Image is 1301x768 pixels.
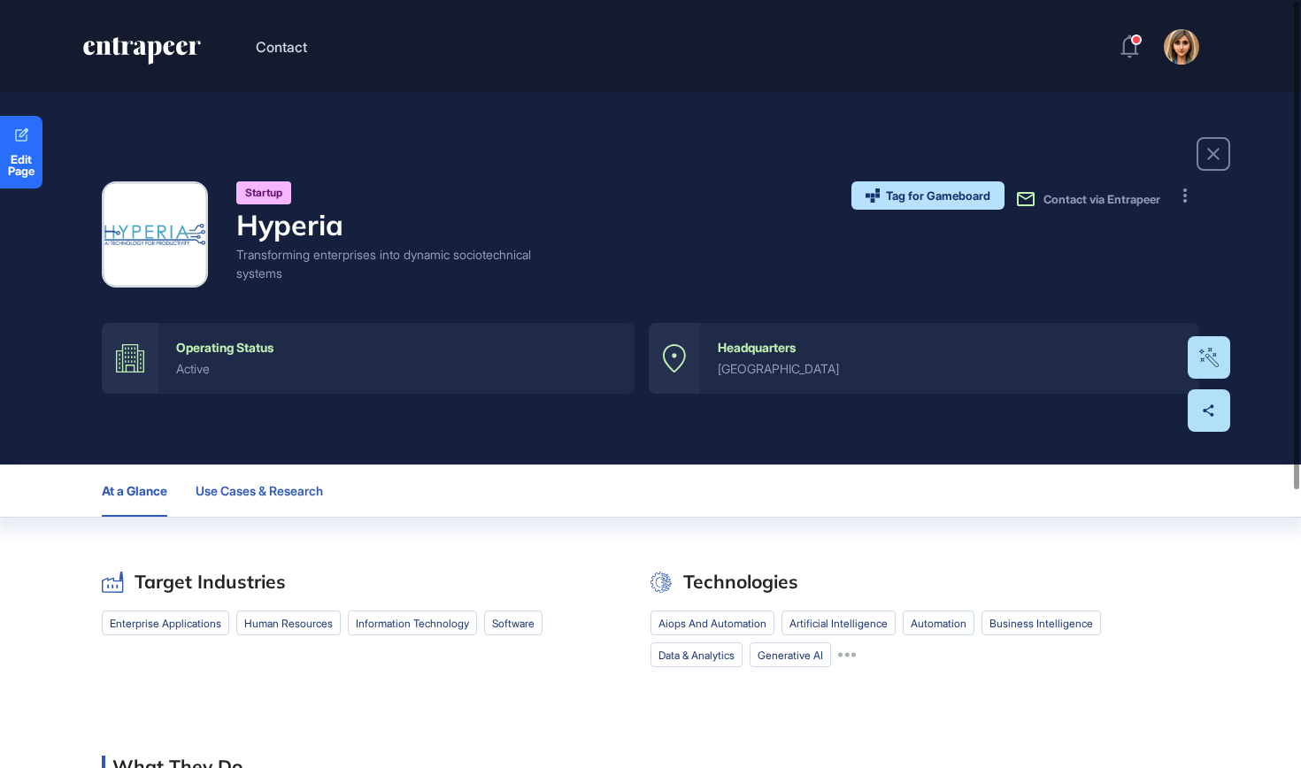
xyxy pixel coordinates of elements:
li: Generative AI [750,642,831,667]
a: entrapeer-logo [81,37,203,71]
li: enterprise applications [102,611,229,635]
img: user-avatar [1164,29,1199,65]
div: Headquarters [718,341,796,355]
h2: Target Industries [135,571,286,593]
button: Contact [256,35,307,58]
li: aiops and automation [650,611,774,635]
li: business intelligence [982,611,1101,635]
li: artificial intelligence [781,611,896,635]
div: active [176,362,617,376]
h2: Technologies [683,571,798,593]
span: Use Cases & Research [196,484,323,498]
li: automation [903,611,974,635]
li: Information Technology [348,611,477,635]
div: Operating Status [176,341,273,355]
button: Use Cases & Research [196,465,337,517]
h4: Hyperia [236,208,537,242]
button: Contact via Entrapeer [1015,188,1160,210]
div: [GEOGRAPHIC_DATA] [718,362,1182,376]
li: software [484,611,543,635]
li: data & analytics [650,642,743,667]
span: Tag for Gameboard [886,190,990,202]
div: Transforming enterprises into dynamic sociotechnical systems [236,245,537,282]
button: At a Glance [102,465,167,517]
li: human resources [236,611,341,635]
div: Startup [236,181,291,204]
span: Contact via Entrapeer [1043,192,1160,206]
span: At a Glance [102,484,167,498]
img: Hyperia-logo [104,224,205,245]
